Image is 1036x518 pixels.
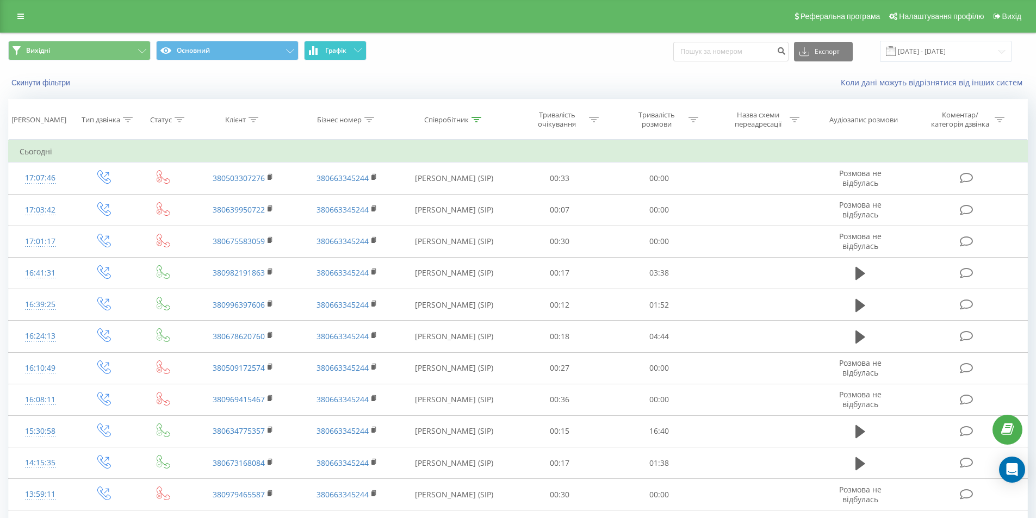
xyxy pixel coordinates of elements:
[610,257,709,289] td: 03:38
[82,115,120,124] div: Тип дзвінка
[610,321,709,352] td: 04:44
[839,168,882,188] span: Розмова не відбулась
[8,41,151,60] button: Вихідні
[8,78,76,88] button: Скинути фільтри
[801,12,880,21] span: Реферальна програма
[510,384,610,415] td: 00:36
[213,426,265,436] a: 380634775357
[399,289,510,321] td: [PERSON_NAME] (SIP)
[20,231,61,252] div: 17:01:17
[510,415,610,447] td: 00:15
[1002,12,1021,21] span: Вихід
[213,363,265,373] a: 380509172574
[213,489,265,500] a: 380979465587
[213,299,265,310] a: 380996397606
[839,231,882,251] span: Розмова не відбулась
[510,289,610,321] td: 00:12
[213,331,265,341] a: 380678620760
[20,484,61,505] div: 13:59:11
[610,447,709,479] td: 01:38
[510,321,610,352] td: 00:18
[317,236,369,246] a: 380663345244
[610,163,709,194] td: 00:00
[510,257,610,289] td: 00:17
[424,115,469,124] div: Співробітник
[399,352,510,384] td: [PERSON_NAME] (SIP)
[399,226,510,257] td: [PERSON_NAME] (SIP)
[213,458,265,468] a: 380673168084
[317,394,369,404] a: 380663345244
[156,41,299,60] button: Основний
[839,199,882,220] span: Розмова не відбулась
[20,389,61,410] div: 16:08:11
[150,115,172,124] div: Статус
[510,226,610,257] td: 00:30
[11,115,66,124] div: [PERSON_NAME]
[317,299,369,310] a: 380663345244
[510,163,610,194] td: 00:33
[213,204,265,215] a: 380639950722
[399,194,510,226] td: [PERSON_NAME] (SIP)
[839,484,882,504] span: Розмова не відбулась
[528,110,586,129] div: Тривалість очікування
[729,110,787,129] div: Назва схеми переадресації
[213,267,265,278] a: 380982191863
[304,41,367,60] button: Графік
[20,452,61,473] div: 14:15:35
[317,426,369,436] a: 380663345244
[317,489,369,500] a: 380663345244
[999,457,1025,483] div: Open Intercom Messenger
[20,199,61,221] div: 17:03:42
[20,326,61,347] div: 16:24:13
[610,194,709,226] td: 00:00
[841,77,1028,88] a: Коли дані можуть відрізнятися вiд інших систем
[610,415,709,447] td: 16:40
[213,394,265,404] a: 380969415467
[225,115,246,124] div: Клієнт
[610,384,709,415] td: 00:00
[399,257,510,289] td: [PERSON_NAME] (SIP)
[317,458,369,468] a: 380663345244
[610,352,709,384] td: 00:00
[610,479,709,510] td: 00:00
[510,352,610,384] td: 00:27
[9,141,1028,163] td: Сьогодні
[26,46,50,55] span: Вихідні
[510,194,610,226] td: 00:07
[794,42,853,61] button: Експорт
[399,415,510,447] td: [PERSON_NAME] (SIP)
[325,47,346,54] span: Графік
[317,173,369,183] a: 380663345244
[610,289,709,321] td: 01:52
[20,263,61,284] div: 16:41:31
[20,167,61,189] div: 17:07:46
[399,384,510,415] td: [PERSON_NAME] (SIP)
[20,421,61,442] div: 15:30:58
[213,236,265,246] a: 380675583059
[317,363,369,373] a: 380663345244
[399,447,510,479] td: [PERSON_NAME] (SIP)
[928,110,992,129] div: Коментар/категорія дзвінка
[673,42,789,61] input: Пошук за номером
[899,12,984,21] span: Налаштування профілю
[610,226,709,257] td: 00:00
[317,204,369,215] a: 380663345244
[213,173,265,183] a: 380503307276
[317,115,362,124] div: Бізнес номер
[317,267,369,278] a: 380663345244
[399,163,510,194] td: [PERSON_NAME] (SIP)
[839,358,882,378] span: Розмова не відбулась
[839,389,882,409] span: Розмова не відбулась
[20,294,61,315] div: 16:39:25
[399,321,510,352] td: [PERSON_NAME] (SIP)
[317,331,369,341] a: 380663345244
[399,479,510,510] td: [PERSON_NAME] (SIP)
[628,110,686,129] div: Тривалість розмови
[510,447,610,479] td: 00:17
[20,358,61,379] div: 16:10:49
[829,115,898,124] div: Аудіозапис розмови
[510,479,610,510] td: 00:30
